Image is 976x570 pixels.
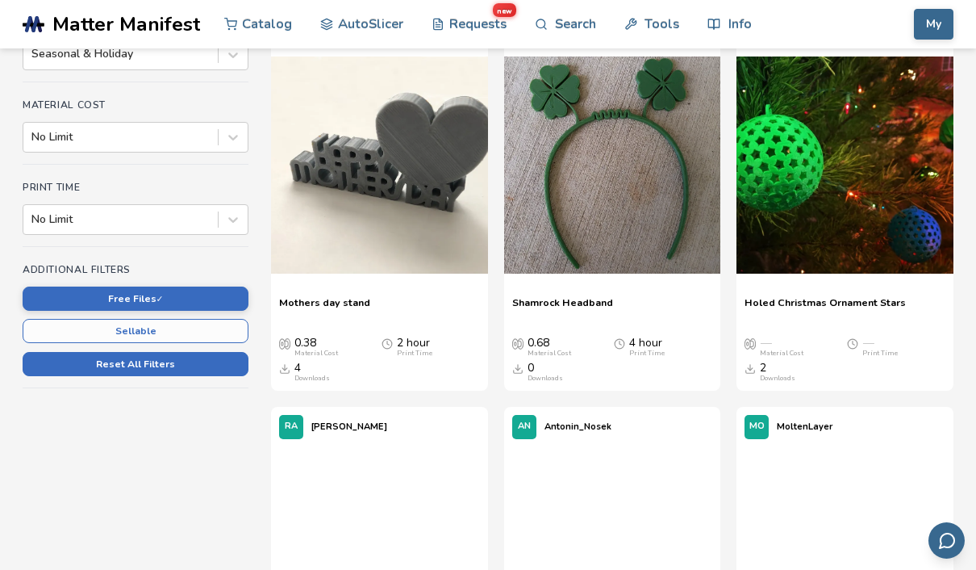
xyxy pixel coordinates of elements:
div: Downloads [294,375,330,383]
span: Downloads [279,362,290,375]
div: Material Cost [760,350,803,358]
div: 4 hour [629,337,665,358]
button: Reset All Filters [23,352,248,376]
div: Print Time [629,350,665,358]
span: Average Print Time [847,337,858,350]
a: Holed Christmas Ornament Stars [745,296,906,321]
span: Average Print Time [382,337,393,350]
h4: Print Time [23,182,248,193]
h4: Material Cost [23,99,248,111]
input: No Limit [31,131,35,144]
a: Shamrock Headband [512,296,613,321]
span: — [760,337,771,350]
p: [PERSON_NAME] [311,418,387,435]
span: Average Print Time [614,337,625,350]
h4: Additional Filters [23,264,248,275]
div: 0 [528,362,563,383]
span: Downloads [512,362,523,375]
div: 0.38 [294,337,338,358]
div: 0.68 [528,337,571,358]
div: 2 hour [397,337,432,358]
p: Antonin_Nosek [544,418,611,435]
span: — [862,337,874,350]
span: Average Cost [745,337,756,350]
button: Send feedback via email [928,522,965,559]
span: Downloads [745,362,756,375]
button: Free Files✓ [23,287,248,311]
div: Print Time [397,350,432,358]
div: Downloads [760,375,795,383]
div: 4 [294,362,330,383]
button: Sellable [23,319,248,343]
span: Average Cost [279,337,290,350]
div: 2 [760,362,795,383]
span: Matter Manifest [52,13,200,36]
p: MoltenLayer [777,418,832,435]
div: Material Cost [294,350,338,358]
input: No Limit [31,213,35,226]
button: My [914,9,953,40]
div: Print Time [862,350,898,358]
div: Downloads [528,375,563,383]
span: AN [518,421,531,432]
span: MO [749,421,765,432]
div: Material Cost [528,350,571,358]
a: Mothers day stand [279,296,370,321]
span: new [493,3,516,17]
span: Average Cost [512,337,523,350]
span: RA [285,421,298,432]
